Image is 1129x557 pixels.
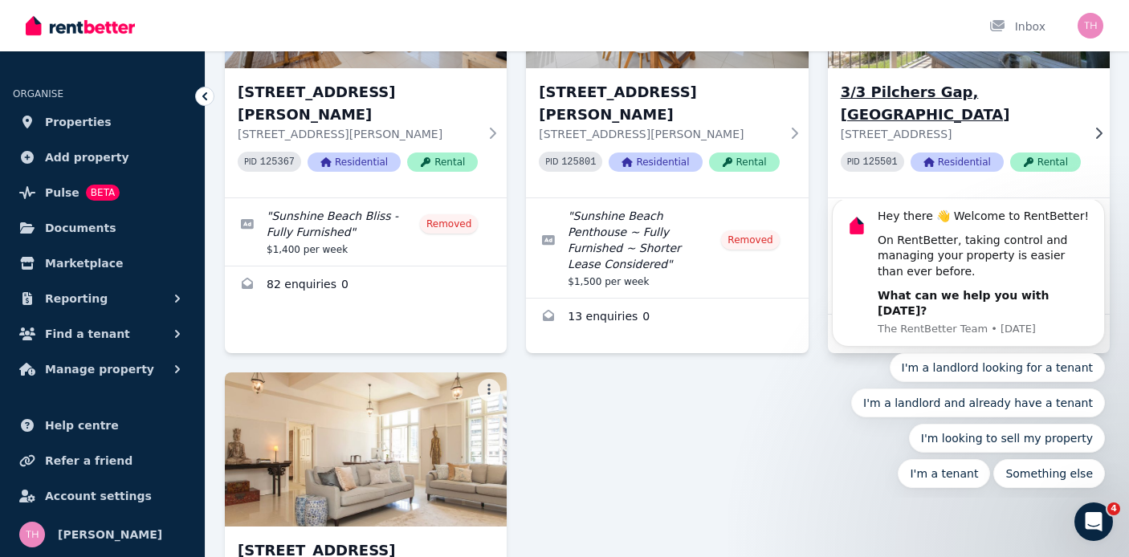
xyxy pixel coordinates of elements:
[13,106,192,138] a: Properties
[13,247,192,279] a: Marketplace
[70,9,285,120] div: Message content
[847,157,860,166] small: PID
[13,353,192,385] button: Manage property
[478,379,500,401] button: More options
[526,299,808,337] a: Enquiries for 2/59 Elanda Street, Sunshine Beach
[841,126,1081,142] p: [STREET_ADDRESS]
[86,185,120,201] span: BETA
[13,445,192,477] a: Refer a friend
[13,283,192,315] button: Reporting
[82,153,298,182] button: Quick reply: I'm a landlord looking for a tenant
[526,198,808,298] a: Edit listing: Sunshine Beach Penthouse ~ Fully Furnished ~ Shorter Lease Considered
[45,416,119,435] span: Help centre
[828,198,1110,314] a: Edit listing: Sunshine Beach ~ Sea Views & Beach Access ~ Avail from Jan 2024 ~ 3+ month lease
[45,183,79,202] span: Pulse
[225,198,507,266] a: Edit listing: Sunshine Beach Bliss - Fully Furnished
[45,324,130,344] span: Find a tenant
[841,81,1081,126] h3: 3/3 Pilchers Gap, [GEOGRAPHIC_DATA]
[539,81,779,126] h3: [STREET_ADDRESS][PERSON_NAME]
[238,126,478,142] p: [STREET_ADDRESS][PERSON_NAME]
[1074,502,1113,541] iframe: Intercom live chat
[1107,502,1120,515] span: 4
[13,177,192,209] a: PulseBETA
[45,148,129,167] span: Add property
[808,200,1129,498] iframe: Intercom notifications message
[36,13,62,39] img: Profile image for The RentBetter Team
[1010,152,1081,172] span: Rental
[13,141,192,173] a: Add property
[58,525,162,544] span: [PERSON_NAME]
[244,157,257,166] small: PID
[609,152,702,172] span: Residential
[225,372,507,527] img: 208 Adelaide Street, Brisbane
[24,153,297,288] div: Quick reply options
[238,81,478,126] h3: [STREET_ADDRESS][PERSON_NAME]
[70,9,285,25] div: Hey there 👋 Welcome to RentBetter!
[260,157,295,168] code: 125367
[308,152,401,172] span: Residential
[43,189,297,218] button: Quick reply: I'm a landlord and already have a tenant
[407,152,478,172] span: Rental
[70,33,285,80] div: On RentBetter, taking control and managing your property is easier than ever before.
[561,157,596,168] code: 125801
[45,254,123,273] span: Marketplace
[45,218,116,238] span: Documents
[911,152,1004,172] span: Residential
[545,157,558,166] small: PID
[101,224,297,253] button: Quick reply: I'm looking to sell my property
[989,18,1045,35] div: Inbox
[45,289,108,308] span: Reporting
[70,122,285,136] p: Message from The RentBetter Team, sent 39w ago
[45,451,132,470] span: Refer a friend
[90,259,182,288] button: Quick reply: I'm a tenant
[45,112,112,132] span: Properties
[863,157,898,168] code: 125501
[45,486,152,506] span: Account settings
[19,522,45,547] img: Theresa Hall
[13,212,192,244] a: Documents
[13,318,192,350] button: Find a tenant
[185,259,297,288] button: Quick reply: Something else
[70,89,241,118] b: What can we help you with [DATE]?
[13,88,63,100] span: ORGANISE
[26,14,135,38] img: RentBetter
[45,360,154,379] span: Manage property
[225,266,507,305] a: Enquiries for 1/59 Elanda Street, Sunshine Beach
[13,480,192,512] a: Account settings
[1078,13,1103,39] img: Theresa Hall
[13,409,192,441] a: Help centre
[539,126,779,142] p: [STREET_ADDRESS][PERSON_NAME]
[709,152,780,172] span: Rental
